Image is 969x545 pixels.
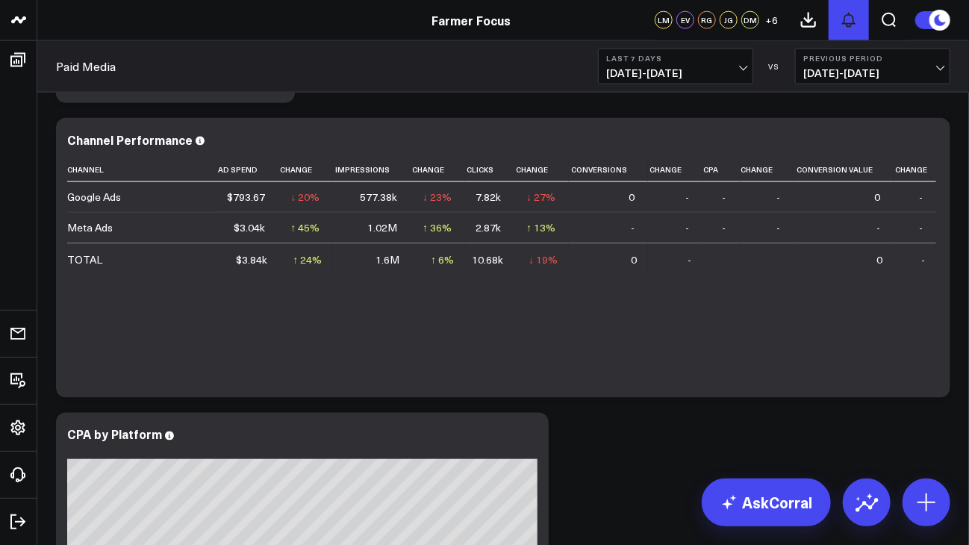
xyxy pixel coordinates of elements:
[526,220,555,235] div: ↑ 13%
[723,190,726,205] div: -
[227,190,265,205] div: $793.67
[631,252,637,267] div: 0
[921,252,925,267] div: -
[67,426,162,443] div: CPA by Platform
[67,252,102,267] div: TOTAL
[803,54,942,63] b: Previous Period
[411,158,465,182] th: Change
[777,220,781,235] div: -
[606,54,745,63] b: Last 7 Days
[740,158,794,182] th: Change
[56,58,116,75] a: Paid Media
[685,190,689,205] div: -
[894,158,936,182] th: Change
[876,220,880,235] div: -
[236,252,267,267] div: $3.84k
[919,190,923,205] div: -
[919,220,923,235] div: -
[423,220,452,235] div: ↑ 36%
[529,252,558,267] div: ↓ 19%
[766,15,779,25] span: + 6
[67,131,193,148] div: Channel Performance
[777,190,781,205] div: -
[803,67,942,79] span: [DATE] - [DATE]
[598,49,753,84] button: Last 7 Days[DATE]-[DATE]
[688,252,691,267] div: -
[476,190,501,205] div: 7.82k
[67,220,113,235] div: Meta Ads
[333,158,411,182] th: Impressions
[655,11,673,29] div: LM
[367,220,397,235] div: 1.02M
[569,158,648,182] th: Conversions
[763,11,781,29] button: +6
[476,220,501,235] div: 2.87k
[234,220,265,235] div: $3.04k
[514,158,569,182] th: Change
[290,190,320,205] div: ↓ 20%
[698,11,716,29] div: RG
[723,220,726,235] div: -
[216,158,278,182] th: Ad Spend
[631,220,635,235] div: -
[376,252,399,267] div: 1.6M
[676,11,694,29] div: EV
[741,11,759,29] div: DM
[431,252,454,267] div: ↑ 6%
[648,158,702,182] th: Change
[278,158,333,182] th: Change
[794,158,894,182] th: Conversion Value
[432,12,511,28] a: Farmer Focus
[526,190,555,205] div: ↓ 27%
[795,49,950,84] button: Previous Period[DATE]-[DATE]
[685,220,689,235] div: -
[360,190,397,205] div: 577.38k
[702,158,739,182] th: Cpa
[423,190,452,205] div: ↓ 23%
[876,252,882,267] div: 0
[67,190,121,205] div: Google Ads
[761,62,788,71] div: VS
[290,220,320,235] div: ↑ 45%
[720,11,738,29] div: JG
[874,190,880,205] div: 0
[606,67,745,79] span: [DATE] - [DATE]
[472,252,503,267] div: 10.68k
[67,158,216,182] th: Channel
[465,158,514,182] th: Clicks
[293,252,322,267] div: ↑ 24%
[629,190,635,205] div: 0
[702,479,831,526] a: AskCorral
